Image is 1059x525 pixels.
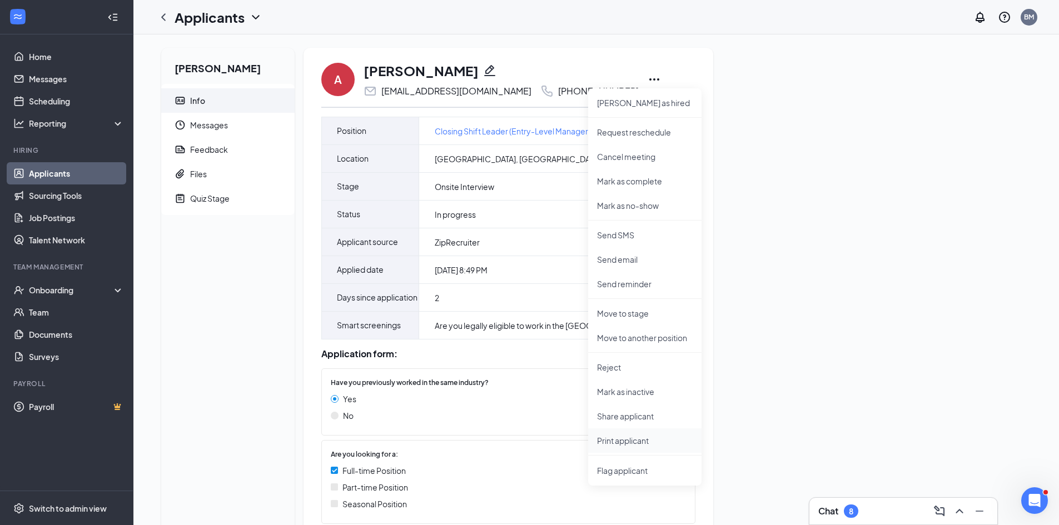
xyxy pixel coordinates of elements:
[175,144,186,155] svg: Report
[342,481,408,493] span: Part-time Position
[381,86,531,97] div: [EMAIL_ADDRESS][DOMAIN_NAME]
[190,168,207,179] div: Files
[190,144,228,155] div: Feedback
[597,254,693,265] p: Send email
[342,464,406,477] span: Full-time Position
[971,502,988,520] button: Minimize
[435,237,480,248] span: ZipRecruiter
[435,320,666,331] div: Are you legally eligible to work in the [GEOGRAPHIC_DATA]? :
[342,498,407,510] span: Seasonal Position
[29,284,115,296] div: Onboarding
[849,507,853,516] div: 8
[161,162,295,186] a: PaperclipFiles
[29,68,124,90] a: Messages
[998,11,1011,24] svg: QuestionInfo
[435,153,600,164] span: [GEOGRAPHIC_DATA], [GEOGRAPHIC_DATA]
[597,435,693,446] p: Print applicant
[190,193,230,204] div: Quiz Stage
[597,278,693,289] p: Send reminder
[29,301,124,323] a: Team
[331,449,398,460] span: Are you looking for a:
[175,168,186,179] svg: Paperclip
[364,61,479,80] h1: [PERSON_NAME]
[597,411,693,422] p: Share applicant
[597,362,693,373] p: Reject
[13,262,122,272] div: Team Management
[331,378,489,388] span: Have you previously worked in the same industry?
[933,504,946,518] svg: ComposeMessage
[13,118,24,129] svg: Analysis
[343,409,354,422] span: No
[973,11,987,24] svg: Notifications
[597,386,693,397] p: Mark as inactive
[161,137,295,162] a: ReportFeedback
[29,207,124,229] a: Job Postings
[435,209,476,220] span: In progress
[435,292,439,303] span: 2
[175,119,186,131] svg: Clock
[818,505,838,517] h3: Chat
[337,284,417,311] span: Days since application
[435,181,494,192] span: Onsite Interview
[1021,487,1048,514] iframe: Intercom live chat
[337,173,359,200] span: Stage
[13,146,122,155] div: Hiring
[597,308,693,319] p: Move to stage
[29,118,125,129] div: Reporting
[29,503,107,514] div: Switch to admin view
[953,504,966,518] svg: ChevronUp
[157,11,170,24] svg: ChevronLeft
[435,264,488,276] span: [DATE] 8:49 PM
[364,84,377,98] svg: Email
[161,113,295,137] a: ClockMessages
[29,396,124,418] a: PayrollCrown
[931,502,948,520] button: ComposeMessage
[161,186,295,211] a: NoteActiveQuiz Stage
[973,504,986,518] svg: Minimize
[175,95,186,106] svg: ContactCard
[107,12,118,23] svg: Collapse
[29,162,124,184] a: Applicants
[597,127,693,138] p: Request reschedule
[337,145,369,172] span: Location
[12,11,23,22] svg: WorkstreamLogo
[1024,12,1034,22] div: BM
[29,46,124,68] a: Home
[29,229,124,251] a: Talent Network
[175,8,245,27] h1: Applicants
[249,11,262,24] svg: ChevronDown
[337,256,384,283] span: Applied date
[597,229,693,241] p: Send SMS
[343,393,356,405] span: Yes
[13,284,24,296] svg: UserCheck
[540,84,554,98] svg: Phone
[161,48,295,84] h2: [PERSON_NAME]
[597,151,693,162] p: Cancel meeting
[190,113,286,137] span: Messages
[321,348,695,359] div: Application form:
[334,72,342,87] div: A
[13,379,122,388] div: Payroll
[161,88,295,113] a: ContactCardInfo
[29,184,124,207] a: Sourcing Tools
[597,200,693,211] p: Mark as no-show
[483,64,496,77] svg: Pencil
[337,228,398,256] span: Applicant source
[435,125,608,137] a: Closing Shift Leader (Entry-Level Manager Role)
[597,464,693,477] span: Flag applicant
[597,332,693,343] p: Move to another position
[597,97,693,108] p: [PERSON_NAME] as hired
[190,95,205,106] div: Info
[597,176,693,187] p: Mark as complete
[648,73,661,86] svg: Ellipses
[29,346,124,368] a: Surveys
[337,312,401,339] span: Smart screenings
[951,502,968,520] button: ChevronUp
[29,323,124,346] a: Documents
[175,193,186,204] svg: NoteActive
[13,503,24,514] svg: Settings
[337,201,360,228] span: Status
[29,90,124,112] a: Scheduling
